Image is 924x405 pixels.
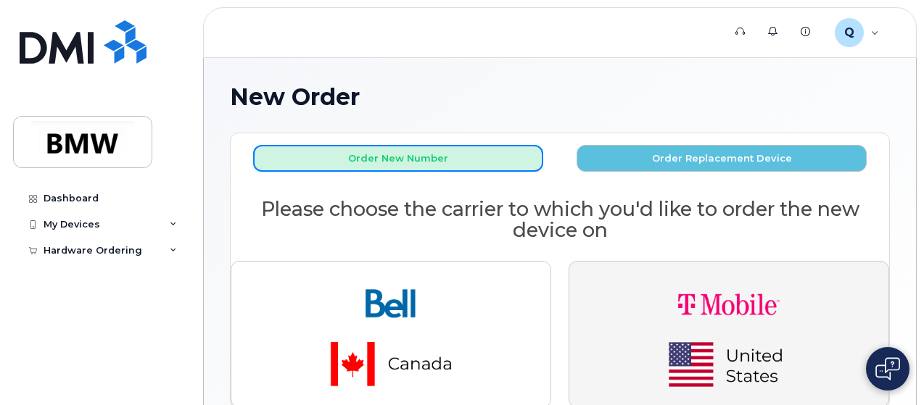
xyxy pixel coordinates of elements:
[577,145,867,172] button: Order Replacement Device
[253,145,543,172] button: Order New Number
[875,357,900,380] img: Open chat
[627,273,830,395] img: t-mobile-78392d334a420d5b7f0e63d4fa81f6287a21d394dc80d677554bb55bbab1186f.png
[230,84,890,109] h1: New Order
[231,199,889,241] h2: Please choose the carrier to which you'd like to order the new device on
[289,273,492,395] img: bell-18aeeabaf521bd2b78f928a02ee3b89e57356879d39bd386a17a7cccf8069aed.png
